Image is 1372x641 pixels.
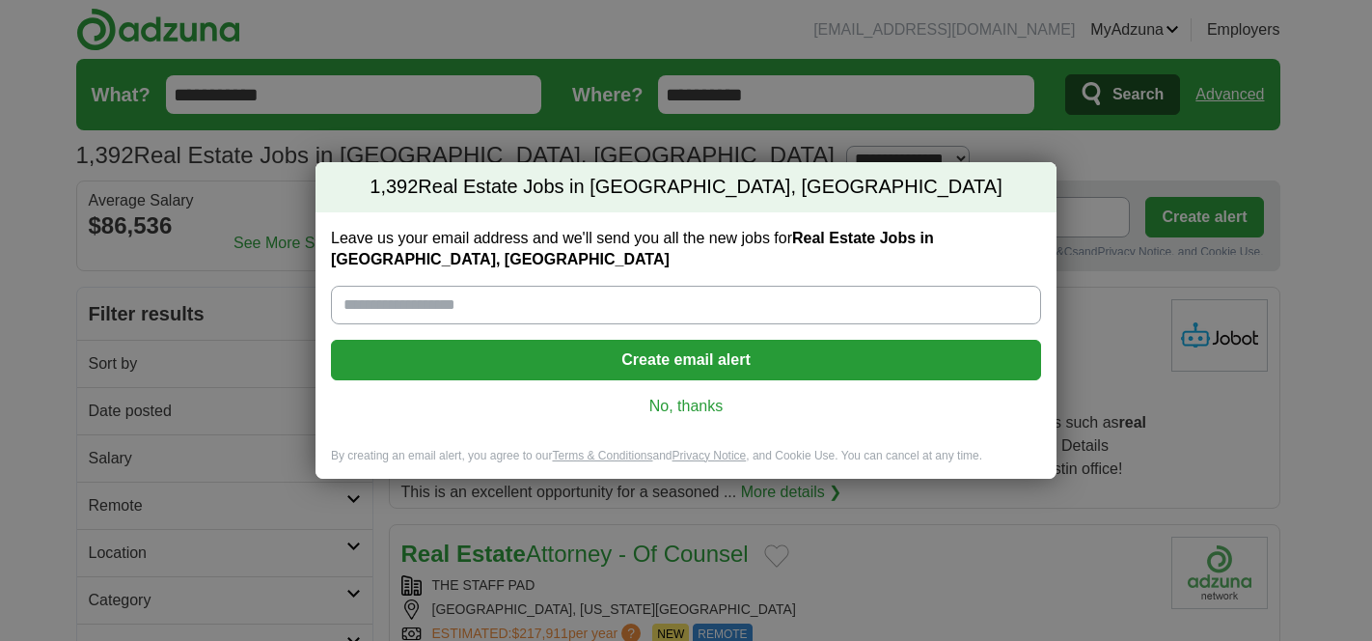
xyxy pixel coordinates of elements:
div: By creating an email alert, you agree to our and , and Cookie Use. You can cancel at any time. [316,448,1056,480]
a: Privacy Notice [672,449,747,462]
a: No, thanks [346,396,1026,417]
h2: Real Estate Jobs in [GEOGRAPHIC_DATA], [GEOGRAPHIC_DATA] [316,162,1056,212]
button: Create email alert [331,340,1041,380]
strong: Real Estate Jobs in [GEOGRAPHIC_DATA], [GEOGRAPHIC_DATA] [331,230,934,267]
label: Leave us your email address and we'll send you all the new jobs for [331,228,1041,270]
span: 1,392 [370,174,418,201]
a: Terms & Conditions [552,449,652,462]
